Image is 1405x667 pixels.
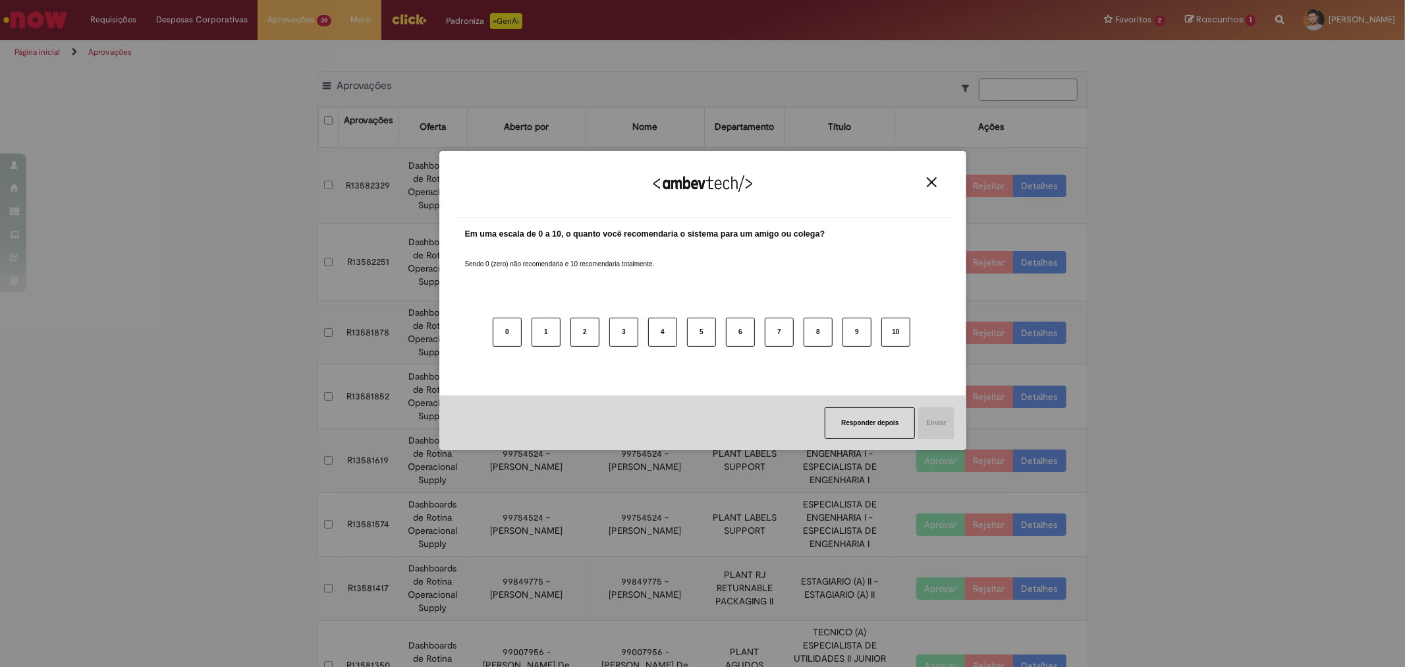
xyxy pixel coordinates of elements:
button: 3 [609,318,638,347]
button: 6 [726,318,755,347]
button: 5 [687,318,716,347]
img: Close [927,177,937,187]
button: 7 [765,318,794,347]
button: Close [923,177,941,188]
img: Logo Ambevtech [653,175,752,192]
button: 9 [842,318,871,347]
label: Em uma escala de 0 a 10, o quanto você recomendaria o sistema para um amigo ou colega? [465,228,825,241]
button: 0 [493,318,522,347]
button: 1 [532,318,561,347]
button: 2 [570,318,599,347]
button: 10 [881,318,910,347]
button: 8 [804,318,833,347]
button: Responder depois [825,407,915,439]
label: Sendo 0 (zero) não recomendaria e 10 recomendaria totalmente. [465,244,655,269]
button: 4 [648,318,677,347]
